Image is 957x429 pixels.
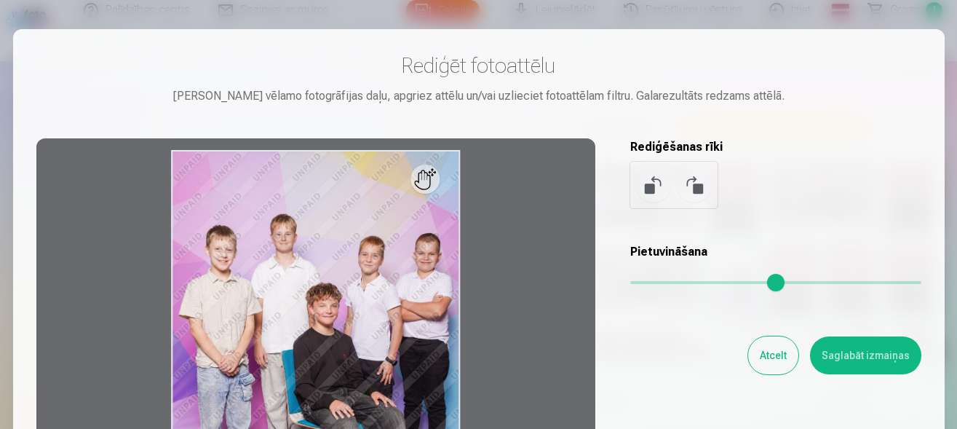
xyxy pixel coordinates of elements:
[36,52,921,79] h3: Rediģēt fotoattēlu
[36,87,921,105] div: [PERSON_NAME] vēlamo fotogrāfijas daļu, apgriez attēlu un/vai uzlieciet fotoattēlam filtru. Galar...
[748,336,798,374] button: Atcelt
[630,243,921,261] h5: Pietuvināšana
[810,336,921,374] button: Saglabāt izmaiņas
[630,138,921,156] h5: Rediģēšanas rīki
